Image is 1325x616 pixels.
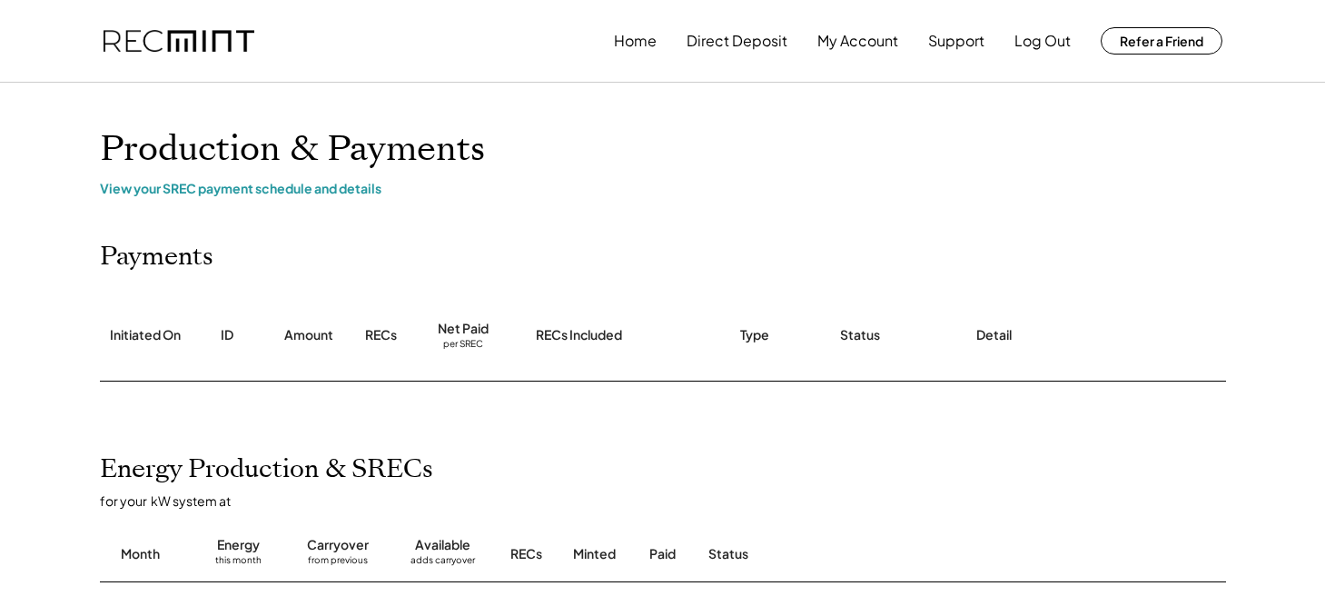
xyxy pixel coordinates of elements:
[649,545,676,563] div: Paid
[740,326,769,344] div: Type
[573,545,616,563] div: Minted
[510,545,542,563] div: RECs
[100,128,1226,171] h1: Production & Payments
[438,320,489,338] div: Net Paid
[614,23,657,59] button: Home
[104,30,254,53] img: recmint-logotype%403x.png
[110,326,181,344] div: Initiated On
[817,23,898,59] button: My Account
[365,326,397,344] div: RECs
[100,492,1244,509] div: for your kW system at
[100,454,433,485] h2: Energy Production & SRECs
[284,326,333,344] div: Amount
[415,536,470,554] div: Available
[307,536,369,554] div: Carryover
[1014,23,1071,59] button: Log Out
[840,326,880,344] div: Status
[217,536,260,554] div: Energy
[443,338,483,352] div: per SREC
[976,326,1012,344] div: Detail
[708,545,1017,563] div: Status
[928,23,984,59] button: Support
[121,545,160,563] div: Month
[221,326,233,344] div: ID
[100,180,1226,196] div: View your SREC payment schedule and details
[100,242,213,273] h2: Payments
[687,23,787,59] button: Direct Deposit
[308,554,368,572] div: from previous
[215,554,262,572] div: this month
[1101,27,1222,55] button: Refer a Friend
[410,554,475,572] div: adds carryover
[536,326,622,344] div: RECs Included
